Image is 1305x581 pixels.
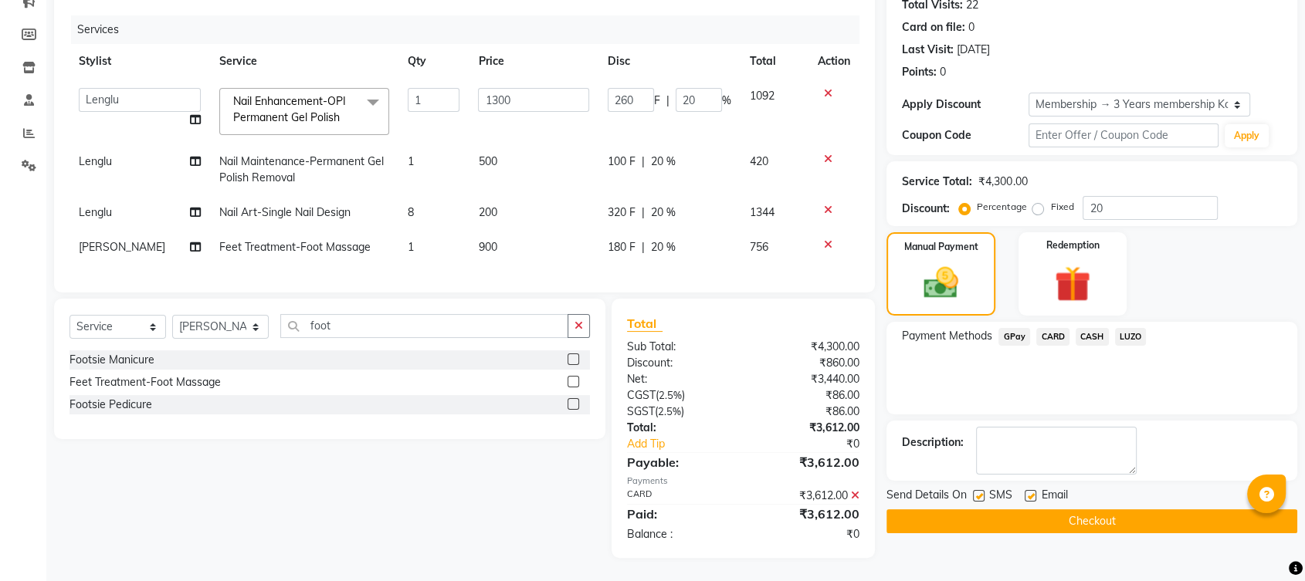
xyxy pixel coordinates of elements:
img: _cash.svg [913,263,968,302]
th: Price [469,44,598,79]
div: Total: [615,420,744,436]
span: | [642,154,645,170]
div: Footsie Manicure [69,352,154,368]
div: ₹0 [764,436,871,452]
span: 1 [408,154,414,168]
img: _gift.svg [1043,262,1101,306]
th: Qty [398,44,469,79]
span: 20 % [651,239,676,255]
span: Send Details On [886,487,967,506]
span: Lenglu [79,154,112,168]
input: Enter Offer / Coupon Code [1029,123,1219,147]
div: 0 [968,19,975,35]
div: ₹0 [744,526,872,542]
div: ₹86.00 [744,387,872,404]
span: LUZO [1115,328,1147,346]
th: Total [741,44,808,79]
span: Nail Enhancement-OPI Permanent Gel Polish [233,94,346,124]
div: Coupon Code [902,127,1029,144]
div: Services [71,15,871,44]
span: 20 % [651,204,676,221]
button: Checkout [886,509,1297,533]
span: GPay [998,328,1030,346]
div: ₹3,612.00 [744,505,872,523]
div: ₹860.00 [744,355,872,371]
span: Nail Maintenance-Permanent Gel Polish Removal [219,154,384,184]
span: 100 F [608,154,636,170]
span: 500 [478,154,497,168]
div: Apply Discount [902,96,1029,113]
span: [PERSON_NAME] [79,240,165,254]
div: Net: [615,371,744,387]
div: ₹3,612.00 [744,453,872,471]
div: Sub Total: [615,339,744,355]
span: % [722,93,731,109]
div: Footsie Pedicure [69,397,152,413]
div: ₹4,300.00 [744,339,872,355]
div: ( ) [615,387,744,404]
div: ₹3,612.00 [744,488,872,504]
button: Apply [1225,124,1269,147]
span: CASH [1076,328,1109,346]
span: 8 [408,205,414,219]
div: ( ) [615,404,744,420]
span: 20 % [651,154,676,170]
input: Search or Scan [280,314,568,338]
div: ₹3,612.00 [744,420,872,436]
span: | [642,204,645,221]
a: Add Tip [615,436,764,452]
span: 420 [750,154,768,168]
th: Service [210,44,398,79]
span: 1344 [750,205,775,219]
span: F [654,93,660,109]
span: SMS [989,487,1012,506]
div: Paid: [615,505,744,523]
span: Total [627,316,663,332]
div: CARD [615,488,744,504]
span: Lenglu [79,205,112,219]
span: Nail Art-Single Nail Design [219,205,351,219]
div: 0 [940,64,946,80]
span: 1092 [750,89,775,103]
div: Feet Treatment-Foot Massage [69,374,221,390]
th: Disc [598,44,741,79]
div: [DATE] [957,42,990,58]
span: Feet Treatment-Foot Massage [219,240,371,254]
label: Percentage [977,200,1026,214]
span: 320 F [608,204,636,221]
span: 900 [478,240,497,254]
span: 2.5% [658,405,681,417]
div: Balance : [615,526,744,542]
span: SGST [627,404,655,418]
div: Last Visit: [902,42,954,58]
span: Email [1041,487,1067,506]
div: Description: [902,434,964,451]
span: CARD [1036,328,1069,346]
span: 180 F [608,239,636,255]
div: ₹3,440.00 [744,371,872,387]
span: 1 [408,240,414,254]
div: ₹4,300.00 [978,174,1027,190]
div: Points: [902,64,937,80]
a: x [340,110,347,124]
span: Payment Methods [902,328,992,344]
th: Action [808,44,859,79]
label: Manual Payment [904,240,978,254]
span: CGST [627,388,656,402]
div: ₹86.00 [744,404,872,420]
div: Service Total: [902,174,972,190]
div: Payments [627,475,859,488]
span: | [642,239,645,255]
label: Fixed [1050,200,1073,214]
th: Stylist [69,44,210,79]
label: Redemption [1046,238,1099,252]
div: Discount: [902,201,950,217]
span: | [666,93,669,109]
span: 2.5% [659,389,682,401]
span: 756 [750,240,768,254]
span: 200 [478,205,497,219]
div: Payable: [615,453,744,471]
div: Discount: [615,355,744,371]
div: Card on file: [902,19,965,35]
